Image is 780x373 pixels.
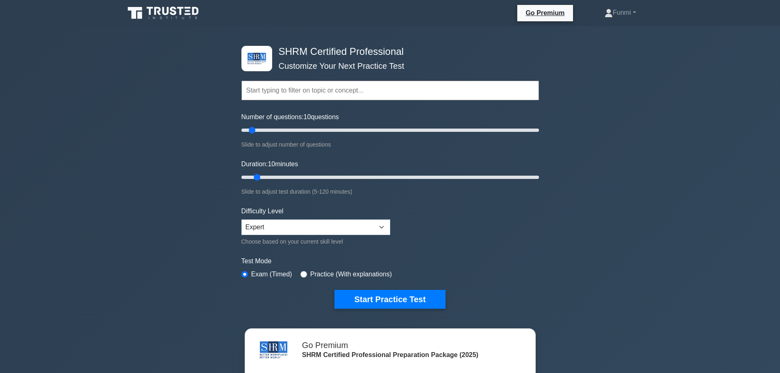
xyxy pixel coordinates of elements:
[241,206,284,216] label: Difficulty Level
[241,81,539,100] input: Start typing to filter on topic or concept...
[585,5,656,21] a: Funmi
[268,161,275,167] span: 10
[251,269,292,279] label: Exam (Timed)
[310,269,392,279] label: Practice (With explanations)
[241,187,539,197] div: Slide to adjust test duration (5-120 minutes)
[334,290,445,309] button: Start Practice Test
[275,46,499,58] h4: SHRM Certified Professional
[241,159,298,169] label: Duration: minutes
[241,112,339,122] label: Number of questions: questions
[304,113,311,120] span: 10
[241,140,539,149] div: Slide to adjust number of questions
[241,256,539,266] label: Test Mode
[241,237,390,246] div: Choose based on your current skill level
[521,8,569,18] a: Go Premium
